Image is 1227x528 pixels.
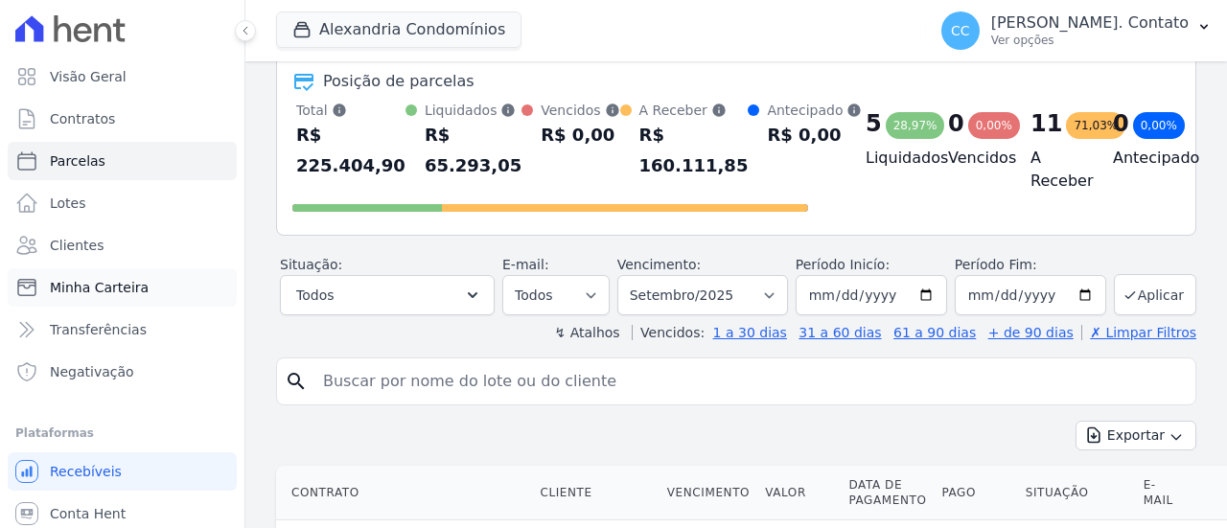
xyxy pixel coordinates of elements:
label: Período Inicío: [796,257,890,272]
a: Recebíveis [8,452,237,491]
div: 11 [1030,108,1062,139]
p: [PERSON_NAME]. Contato [991,13,1189,33]
a: + de 90 dias [988,325,1074,340]
label: Vencidos: [632,325,705,340]
span: Negativação [50,362,134,381]
a: Minha Carteira [8,268,237,307]
p: Ver opções [991,33,1189,48]
div: 0,00% [1133,112,1185,139]
label: Situação: [280,257,342,272]
div: Vencidos [541,101,619,120]
span: Minha Carteira [50,278,149,297]
th: E-mail [1136,466,1190,520]
a: Parcelas [8,142,237,180]
div: 5 [866,108,882,139]
div: R$ 160.111,85 [639,120,749,181]
a: 1 a 30 dias [713,325,787,340]
span: Lotes [50,194,86,213]
th: Contrato [276,466,532,520]
span: Conta Hent [50,504,126,523]
div: Liquidados [425,101,521,120]
span: Transferências [50,320,147,339]
a: ✗ Limpar Filtros [1081,325,1196,340]
span: Parcelas [50,151,105,171]
span: Clientes [50,236,104,255]
button: Alexandria Condomínios [276,11,521,48]
h4: Vencidos [948,147,1000,170]
label: Vencimento: [617,257,701,272]
span: Recebíveis [50,462,122,481]
span: Todos [296,284,334,307]
input: Buscar por nome do lote ou do cliente [312,362,1188,401]
div: Plataformas [15,422,229,445]
div: Total [296,101,405,120]
a: Transferências [8,310,237,349]
button: CC [PERSON_NAME]. Contato Ver opções [926,4,1227,57]
label: E-mail: [502,257,549,272]
a: Clientes [8,226,237,264]
th: Situação [1018,466,1136,520]
div: R$ 0,00 [767,120,862,150]
div: 71,03% [1066,112,1125,139]
div: R$ 0,00 [541,120,619,150]
a: Lotes [8,184,237,222]
span: CC [951,24,970,37]
a: Negativação [8,353,237,391]
div: Antecipado [767,101,862,120]
div: R$ 225.404,90 [296,120,405,181]
div: 28,97% [886,112,945,139]
th: Valor [757,466,841,520]
h4: Antecipado [1113,147,1165,170]
a: 31 a 60 dias [799,325,881,340]
button: Todos [280,275,495,315]
i: search [285,370,308,393]
th: Pago [934,466,1017,520]
div: 0,00% [968,112,1020,139]
label: ↯ Atalhos [554,325,619,340]
span: Visão Geral [50,67,127,86]
a: Contratos [8,100,237,138]
div: 0 [1113,108,1129,139]
th: Cliente [532,466,659,520]
button: Aplicar [1114,274,1196,315]
th: Vencimento [660,466,757,520]
label: Período Fim: [955,255,1106,275]
th: Data de Pagamento [841,466,934,520]
h4: Liquidados [866,147,917,170]
a: Visão Geral [8,57,237,96]
div: 0 [948,108,964,139]
a: 61 a 90 dias [893,325,976,340]
div: A Receber [639,101,749,120]
div: R$ 65.293,05 [425,120,521,181]
span: Contratos [50,109,115,128]
button: Exportar [1076,421,1196,450]
h4: A Receber [1030,147,1082,193]
div: Posição de parcelas [323,70,475,93]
